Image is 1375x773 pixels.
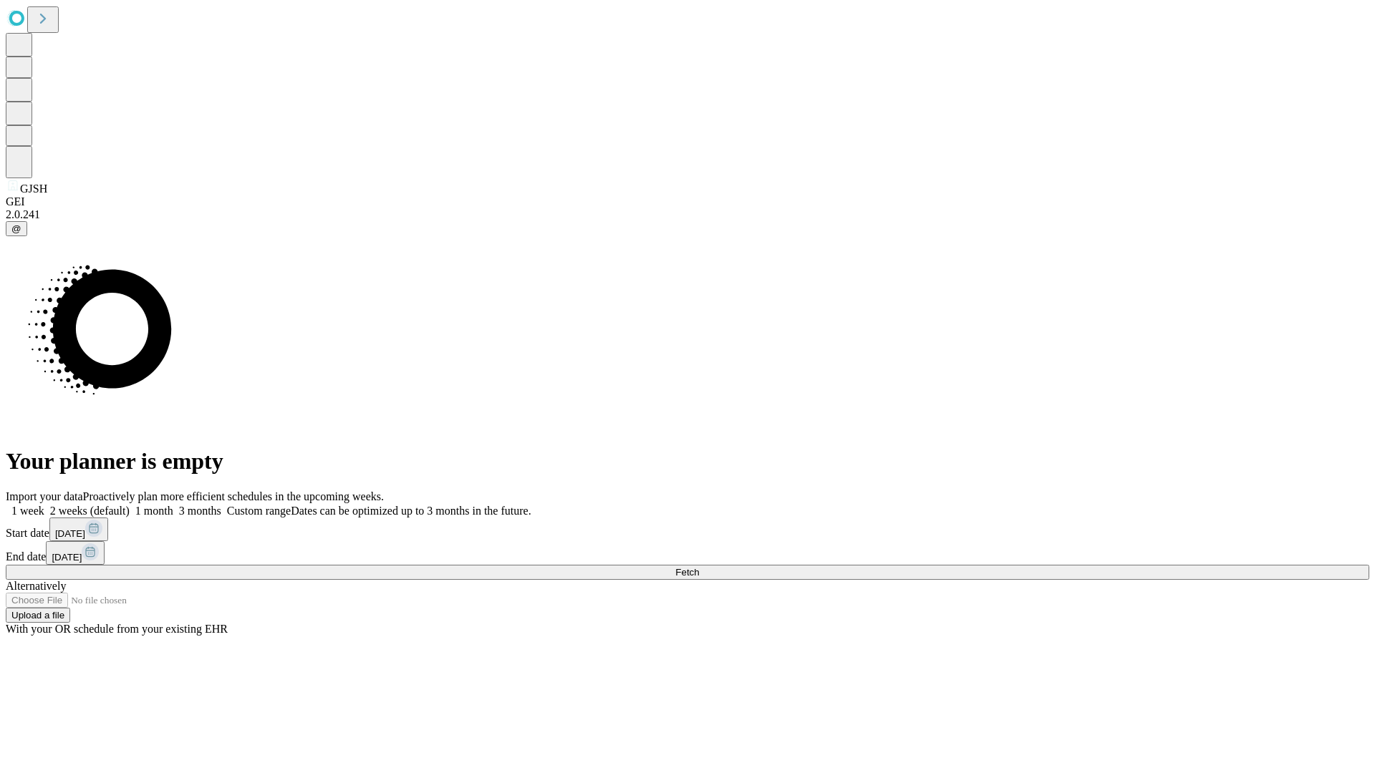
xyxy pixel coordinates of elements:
button: [DATE] [49,517,108,541]
div: Start date [6,517,1369,541]
button: Fetch [6,565,1369,580]
span: 1 week [11,505,44,517]
span: 2 weeks (default) [50,505,130,517]
div: GEI [6,195,1369,208]
span: Custom range [227,505,291,517]
span: With your OR schedule from your existing EHR [6,623,228,635]
div: End date [6,541,1369,565]
button: Upload a file [6,608,70,623]
h1: Your planner is empty [6,448,1369,475]
span: @ [11,223,21,234]
span: GJSH [20,183,47,195]
span: Dates can be optimized up to 3 months in the future. [291,505,531,517]
span: Import your data [6,490,83,502]
span: [DATE] [52,552,82,563]
span: 3 months [179,505,221,517]
span: [DATE] [55,528,85,539]
span: Fetch [675,567,699,578]
span: 1 month [135,505,173,517]
span: Proactively plan more efficient schedules in the upcoming weeks. [83,490,384,502]
span: Alternatively [6,580,66,592]
div: 2.0.241 [6,208,1369,221]
button: @ [6,221,27,236]
button: [DATE] [46,541,105,565]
